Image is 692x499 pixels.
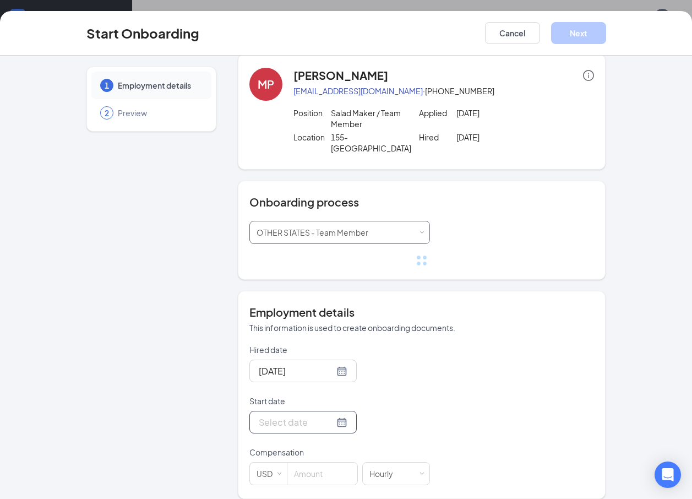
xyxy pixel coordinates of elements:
[118,107,200,118] span: Preview
[583,70,594,81] span: info-circle
[331,107,406,129] p: Salad Maker / Team Member
[419,107,456,118] p: Applied
[485,22,540,44] button: Cancel
[419,132,456,143] p: Hired
[105,107,109,118] span: 2
[118,80,200,91] span: Employment details
[259,364,334,378] input: Aug 26, 2025
[456,107,532,118] p: [DATE]
[257,227,368,237] span: OTHER STATES - Team Member
[105,80,109,91] span: 1
[257,463,280,485] div: USD
[551,22,606,44] button: Next
[249,194,595,210] h4: Onboarding process
[257,221,376,243] div: [object Object]
[293,107,331,118] p: Position
[655,462,681,488] div: Open Intercom Messenger
[293,68,388,83] h4: [PERSON_NAME]
[249,395,430,406] p: Start date
[331,132,406,154] p: 155-[GEOGRAPHIC_DATA]
[249,447,430,458] p: Compensation
[369,463,401,485] div: Hourly
[293,85,595,96] p: · [PHONE_NUMBER]
[258,77,274,92] div: MP
[249,305,595,320] h4: Employment details
[287,463,357,485] input: Amount
[293,132,331,143] p: Location
[259,415,334,429] input: Select date
[456,132,532,143] p: [DATE]
[86,24,199,42] h3: Start Onboarding
[293,86,423,96] a: [EMAIL_ADDRESS][DOMAIN_NAME]
[249,322,595,333] p: This information is used to create onboarding documents.
[249,344,430,355] p: Hired date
